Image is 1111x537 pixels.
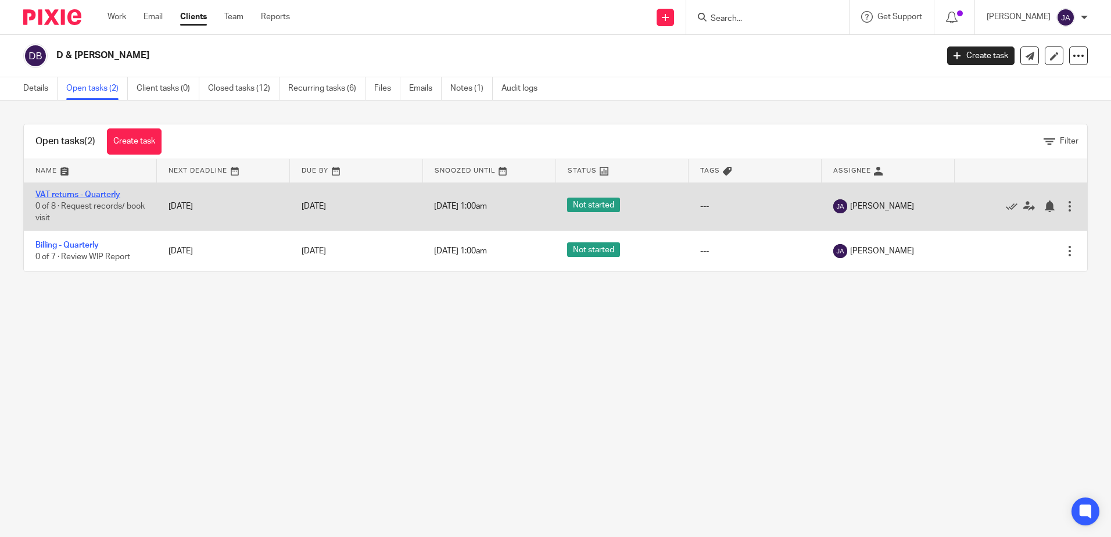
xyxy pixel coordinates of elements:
span: [PERSON_NAME] [850,201,914,212]
input: Search [709,14,814,24]
span: Tags [700,167,720,174]
a: Audit logs [501,77,546,100]
a: Reports [261,11,290,23]
span: (2) [84,137,95,146]
img: svg%3E [833,199,847,213]
td: [DATE] [157,182,290,230]
a: Create task [947,46,1015,65]
img: svg%3E [833,244,847,258]
span: Snoozed Until [435,167,496,174]
a: Mark as done [1006,201,1023,212]
a: Team [224,11,243,23]
p: [PERSON_NAME] [987,11,1051,23]
a: Recurring tasks (6) [288,77,365,100]
a: Billing - Quarterly [35,241,99,249]
span: [DATE] [302,202,326,210]
span: [DATE] [302,247,326,255]
a: Client tasks (0) [137,77,199,100]
span: Not started [567,198,620,212]
span: Get Support [877,13,922,21]
span: [DATE] 1:00am [434,202,487,210]
h1: Open tasks [35,135,95,148]
a: Work [107,11,126,23]
span: 0 of 7 · Review WIP Report [35,253,130,261]
div: --- [700,245,810,257]
h2: D & [PERSON_NAME] [56,49,755,62]
span: Status [568,167,597,174]
a: Create task [107,128,162,155]
a: Details [23,77,58,100]
a: Notes (1) [450,77,493,100]
a: Files [374,77,400,100]
img: Pixie [23,9,81,25]
a: Open tasks (2) [66,77,128,100]
div: --- [700,201,810,212]
a: Closed tasks (12) [208,77,279,100]
a: Emails [409,77,442,100]
a: Email [144,11,163,23]
a: VAT returns - Quarterly [35,191,120,199]
span: Filter [1060,137,1078,145]
span: [DATE] 1:00am [434,247,487,255]
span: 0 of 8 · Request records/ book visit [35,202,145,223]
span: Not started [567,242,620,257]
td: [DATE] [157,230,290,271]
img: svg%3E [23,44,48,68]
span: [PERSON_NAME] [850,245,914,257]
img: svg%3E [1056,8,1075,27]
a: Clients [180,11,207,23]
